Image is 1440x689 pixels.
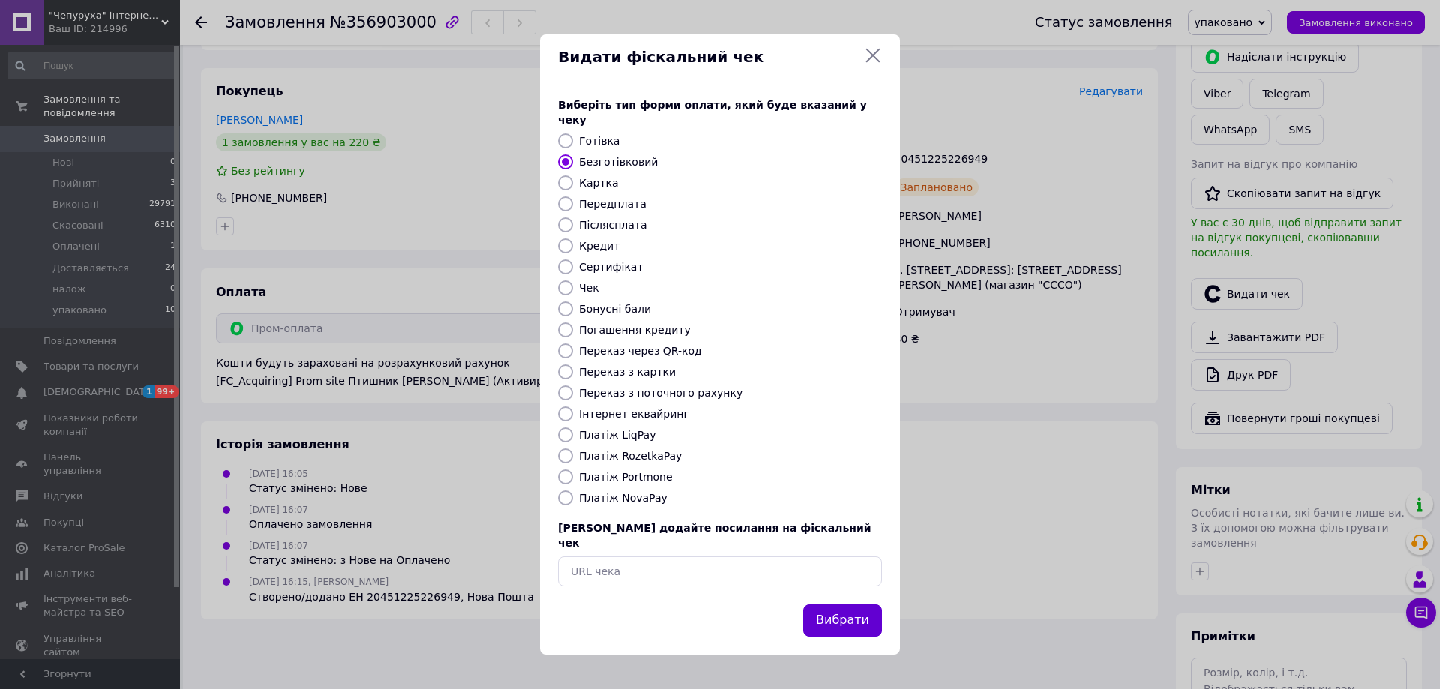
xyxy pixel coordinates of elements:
label: Сертифікат [579,261,643,273]
label: Платіж LiqPay [579,429,655,441]
span: Виберіть тип форми оплати, який буде вказаний у чеку [558,99,867,126]
label: Передплата [579,198,646,210]
label: Платіж Portmone [579,471,673,483]
label: Чек [579,282,599,294]
label: Переказ через QR-код [579,345,702,357]
label: Картка [579,177,619,189]
label: Безготівковий [579,156,658,168]
label: Переказ з поточного рахунку [579,387,742,399]
label: Бонусні бали [579,303,651,315]
span: Видати фіскальний чек [558,46,858,68]
label: Платіж RozetkaPay [579,450,682,462]
label: Платіж NovaPay [579,492,667,504]
label: Готівка [579,135,619,147]
label: Інтернет еквайринг [579,408,689,420]
label: Кредит [579,240,619,252]
label: Погашення кредиту [579,324,691,336]
input: URL чека [558,556,882,586]
span: [PERSON_NAME] додайте посилання на фіскальний чек [558,522,871,549]
label: Післясплата [579,219,647,231]
label: Переказ з картки [579,366,676,378]
button: Вибрати [803,604,882,637]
